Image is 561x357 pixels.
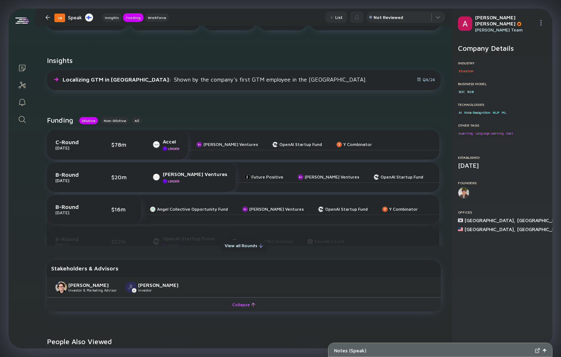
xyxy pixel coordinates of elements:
[334,347,532,353] div: Notes ( Speak )
[374,15,403,20] div: Not Reviewed
[138,288,185,292] div: Investor
[458,155,547,160] div: Established
[458,129,474,137] div: eLearning
[9,59,35,76] a: Lists
[242,206,304,212] a: [PERSON_NAME] Ventures
[458,162,547,169] div: [DATE]
[111,206,133,212] div: $16m
[458,82,547,86] div: Business Model
[272,142,322,147] a: OpenAI Startup Fund
[458,210,547,214] div: Offices
[153,138,179,151] a: AccelLeader
[220,240,267,251] div: View all Rounds
[458,102,547,107] div: Technologies
[464,217,516,223] div: [GEOGRAPHIC_DATA] ,
[55,178,91,183] div: [DATE]
[298,174,359,180] a: [PERSON_NAME] Ventures
[123,14,143,21] div: Funding
[458,181,547,185] div: Founders
[249,206,304,212] div: [PERSON_NAME] Ventures
[47,116,73,124] h2: Funding
[153,171,227,184] a: [PERSON_NAME] VenturesLeader
[47,56,73,64] h2: Insights
[458,88,465,95] div: B2C
[51,265,436,272] div: Stakeholders & Advisors
[55,204,91,210] div: B-Round
[458,61,547,65] div: Industry
[9,110,35,127] a: Search
[63,76,367,83] div: Shown by the company's first GTM employee in the [GEOGRAPHIC_DATA].
[458,16,472,31] img: Alex Profile Picture
[132,117,142,124] button: All
[389,206,418,212] div: Y Combinator
[252,174,283,180] div: Future Positive
[458,44,547,52] h2: Company Details
[145,14,169,21] div: Workforce
[157,206,228,212] div: Angel Collective Opportunity Fund
[102,14,122,21] div: Insights
[47,337,441,346] h2: People Also Viewed
[125,282,137,293] img: Sriram K. picture
[325,206,368,212] div: OpenAI Startup Fund
[325,11,347,23] button: List
[458,227,463,232] img: United States Flag
[138,282,185,288] div: [PERSON_NAME]
[68,282,116,288] div: [PERSON_NAME]
[505,129,514,137] div: SaaS
[150,206,228,212] a: Angel Collective Opportunity Fund
[417,77,435,82] div: Q4/24
[475,27,535,33] div: [PERSON_NAME] Team
[244,174,283,180] a: Future Positive
[458,123,547,127] div: Other Tags
[111,141,133,148] div: $78m
[475,129,504,137] div: Language Learning
[374,174,423,180] a: OpenAI Startup Fund
[381,174,423,180] div: OpenAI Startup Fund
[55,145,91,151] div: [DATE]
[55,282,67,293] img: Paul Marvucic picture
[145,13,169,22] button: Workforce
[123,13,143,22] button: Funding
[336,142,372,147] a: Y Combinator
[9,76,35,93] a: Investor Map
[55,139,91,145] div: C-Round
[168,147,179,151] div: Leader
[47,297,441,312] button: Collapse
[101,117,129,124] button: Non-Dilutive
[54,14,65,22] div: 28
[325,12,347,23] div: List
[228,299,260,310] div: Collapse
[458,109,463,116] div: AI
[163,171,227,177] div: [PERSON_NAME] Ventures
[102,13,122,22] button: Insights
[63,76,172,83] span: Localizing GTM in [GEOGRAPHIC_DATA] :
[318,206,368,212] a: OpenAI Startup Fund
[55,171,91,178] div: B-Round
[463,109,491,116] div: Voice Recognition
[305,174,359,180] div: [PERSON_NAME] Ventures
[168,179,179,183] div: Leader
[111,174,133,180] div: $20m
[501,109,507,116] div: ML
[68,288,117,292] div: Investor & Marketing Advisor
[475,14,535,26] div: [PERSON_NAME] [PERSON_NAME]
[382,206,418,212] a: Y Combinator
[79,117,98,124] button: Dilutive
[343,142,372,147] div: Y Combinator
[458,67,474,74] div: Education
[204,142,258,147] div: [PERSON_NAME] Ventures
[68,13,93,22] div: Speak
[279,142,322,147] div: OpenAI Startup Fund
[220,240,267,251] button: View all Rounds
[458,218,463,223] img: South Korea Flag
[492,109,500,116] div: NLP
[538,20,544,26] img: Menu
[467,88,474,95] div: B2B
[196,142,258,147] a: [PERSON_NAME] Ventures
[9,93,35,110] a: Reminders
[535,348,540,353] img: Expand Notes
[543,349,546,352] img: Open Notes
